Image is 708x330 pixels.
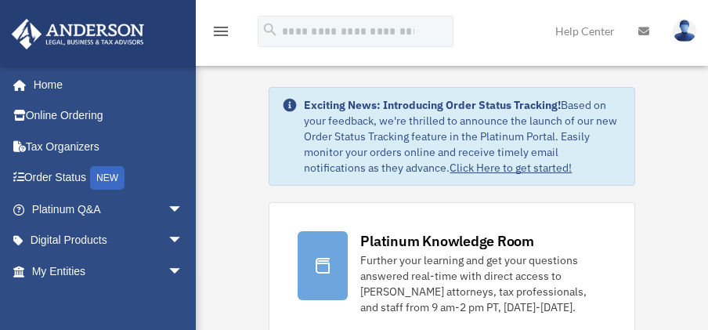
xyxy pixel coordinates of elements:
img: Anderson Advisors Platinum Portal [7,19,149,49]
div: Further your learning and get your questions answered real-time with direct access to [PERSON_NAM... [360,252,605,315]
i: menu [211,22,230,41]
a: menu [211,27,230,41]
span: arrow_drop_down [168,256,199,288]
a: Online Ordering [11,100,207,132]
a: Platinum Q&Aarrow_drop_down [11,194,207,225]
div: Platinum Knowledge Room [360,231,534,251]
a: My Entitiesarrow_drop_down [11,256,207,287]
strong: Exciting News: Introducing Order Status Tracking! [304,98,561,112]
i: search [262,21,279,38]
a: Home [11,69,199,100]
div: Based on your feedback, we're thrilled to announce the launch of our new Order Status Tracking fe... [304,97,621,176]
a: Click Here to get started! [450,161,572,175]
a: Digital Productsarrow_drop_down [11,225,207,256]
a: Order StatusNEW [11,162,207,194]
span: arrow_drop_down [168,194,199,226]
img: User Pic [673,20,696,42]
div: NEW [90,166,125,190]
a: Tax Organizers [11,131,207,162]
span: arrow_drop_down [168,225,199,257]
